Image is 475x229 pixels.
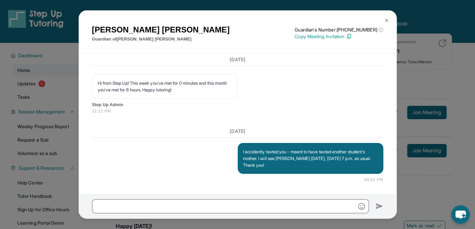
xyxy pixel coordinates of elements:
[92,24,230,36] h1: [PERSON_NAME] [PERSON_NAME]
[295,33,383,40] p: Copy Meeting Invitation
[451,205,470,224] button: chat-button
[92,128,383,135] h3: [DATE]
[384,18,389,23] img: Close Icon
[243,148,378,168] p: I accidently texted you - meant to have texted another student's mother. I will see [PERSON_NAME]...
[364,176,383,183] span: 08:01 PM
[92,56,383,63] h3: [DATE]
[378,26,383,33] span: ⓘ
[92,108,383,115] span: 12:11 PM
[358,203,365,210] img: Emoji
[98,80,232,93] p: Hi from Step Up! This week you’ve met for 0 minutes and this month you’ve met for 6 hours. Happy ...
[376,202,383,210] img: Send icon
[92,36,230,43] p: Guardian of [PERSON_NAME] [PERSON_NAME]
[346,33,352,40] img: Copy Icon
[92,101,383,108] span: Step Up Admin
[295,26,383,33] p: Guardian's Number: [PHONE_NUMBER]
